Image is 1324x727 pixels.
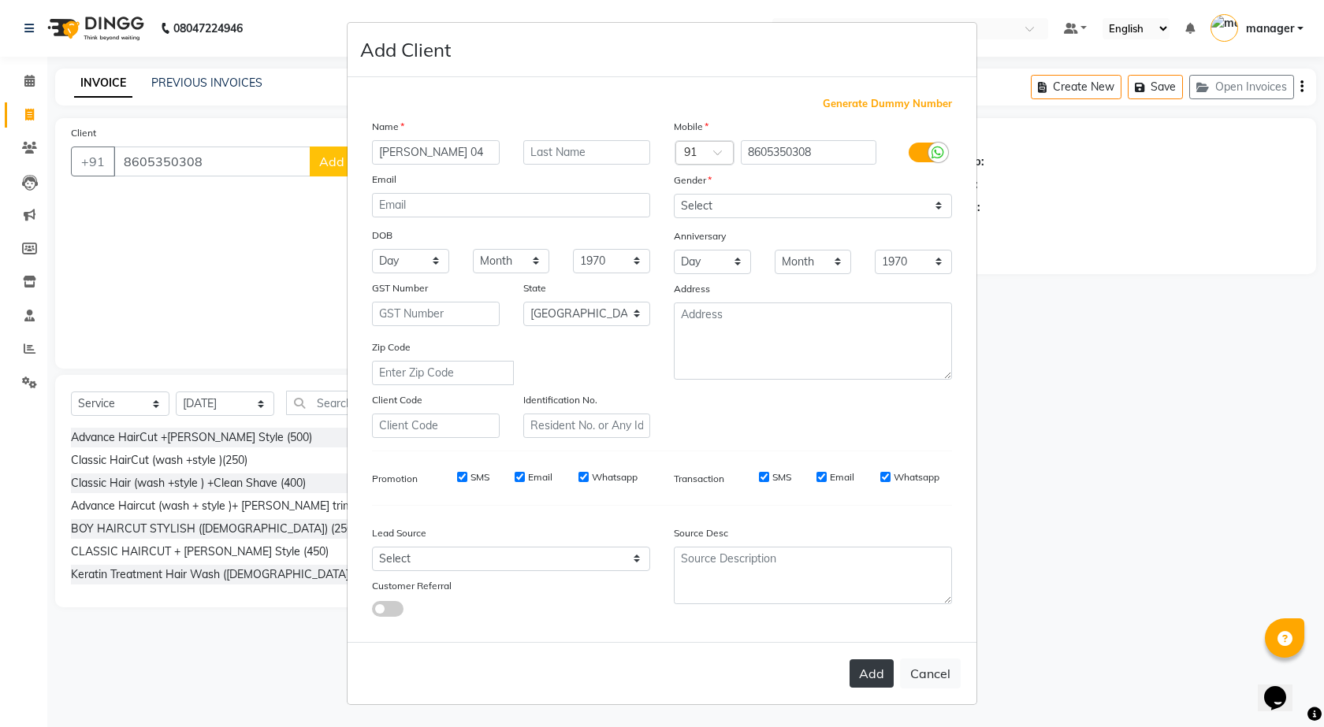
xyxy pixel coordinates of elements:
input: Last Name [523,140,651,165]
input: Enter Zip Code [372,361,514,385]
iframe: chat widget [1258,664,1308,711]
label: Promotion [372,472,418,486]
input: Email [372,193,650,217]
label: State [523,281,546,295]
input: Client Code [372,414,500,438]
label: Email [528,470,552,484]
label: SMS [772,470,791,484]
label: Anniversary [674,229,726,243]
button: Cancel [900,658,961,688]
label: Email [372,172,396,187]
button: Add [850,659,894,688]
label: SMS [470,470,489,484]
label: Identification No. [523,393,597,407]
label: Zip Code [372,340,411,354]
label: Email [830,470,854,484]
label: Source Desc [674,526,728,540]
label: Mobile [674,120,708,134]
label: Address [674,282,710,296]
label: GST Number [372,281,428,295]
label: Customer Referral [372,579,452,593]
label: Whatsapp [592,470,638,484]
label: Lead Source [372,526,426,540]
input: Resident No. or Any Id [523,414,651,438]
label: Transaction [674,472,724,486]
label: Gender [674,173,712,187]
label: Client Code [372,393,422,407]
span: Generate Dummy Number [823,96,952,112]
input: GST Number [372,302,500,326]
input: First Name [372,140,500,165]
h4: Add Client [360,35,451,64]
label: Name [372,120,404,134]
input: Mobile [741,140,877,165]
label: Whatsapp [894,470,939,484]
label: DOB [372,228,392,243]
